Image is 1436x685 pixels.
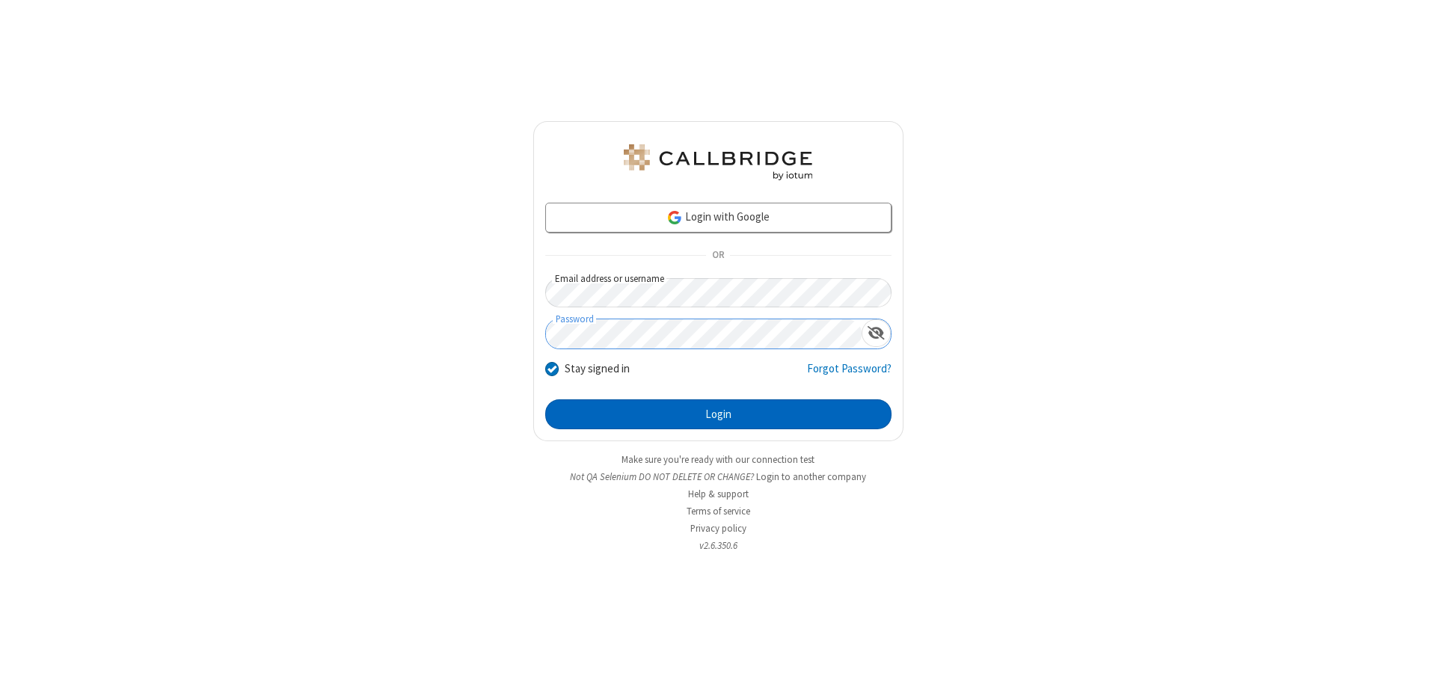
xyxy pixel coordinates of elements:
span: OR [706,245,730,266]
button: Login [545,399,892,429]
label: Stay signed in [565,360,630,378]
button: Login to another company [756,470,866,484]
li: v2.6.350.6 [533,538,903,553]
a: Login with Google [545,203,892,233]
a: Make sure you're ready with our connection test [622,453,814,466]
input: Password [546,319,862,348]
a: Privacy policy [690,522,746,535]
div: Show password [862,319,891,347]
img: QA Selenium DO NOT DELETE OR CHANGE [621,144,815,180]
a: Help & support [688,488,749,500]
img: google-icon.png [666,209,683,226]
input: Email address or username [545,278,892,307]
li: Not QA Selenium DO NOT DELETE OR CHANGE? [533,470,903,484]
a: Terms of service [687,505,750,517]
a: Forgot Password? [807,360,892,389]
